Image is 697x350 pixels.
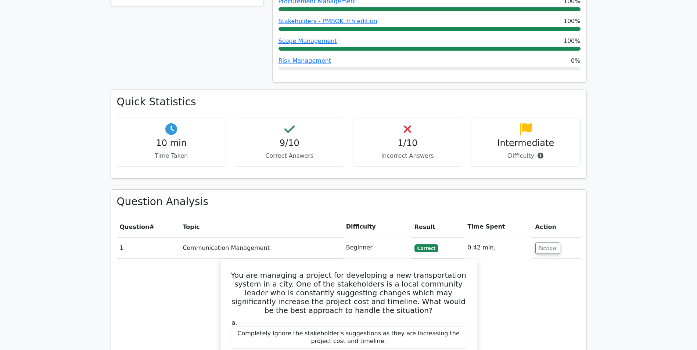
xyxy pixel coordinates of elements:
span: Question [120,223,150,230]
span: 0% [571,56,580,65]
p: Incorrect Answers [359,152,456,160]
span: 100% [564,17,581,26]
a: Risk Management [279,57,331,64]
h3: Question Analysis [117,196,581,208]
h4: 9/10 [241,138,338,149]
h4: Intermediate [477,138,574,149]
p: Difficulty [477,152,574,160]
span: 100% [564,37,581,45]
h5: You are managing a project for developing a new transportation system in a city. One of the stake... [229,271,468,315]
div: Completely ignore the stakeholder's suggestions as they are increasing the project cost and timel... [230,327,467,349]
th: # [117,216,180,237]
th: Topic [180,216,343,237]
td: 0:42 min. [464,237,532,258]
td: Communication Management [180,237,343,258]
a: Stakeholders - PMBOK 7th edition [279,18,377,25]
h4: 10 min [123,138,220,149]
th: Action [532,216,581,237]
h4: 1/10 [359,138,456,149]
td: 1 [117,237,180,258]
p: Time Taken [123,152,220,160]
th: Result [412,216,465,237]
p: Correct Answers [241,152,338,160]
span: a. [232,319,237,326]
span: Correct [414,244,438,252]
th: Time Spent [464,216,532,237]
button: Review [535,243,560,254]
a: Scope Management [279,37,337,44]
td: Beginner [343,237,412,258]
h3: Quick Statistics [117,96,581,108]
th: Difficulty [343,216,412,237]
